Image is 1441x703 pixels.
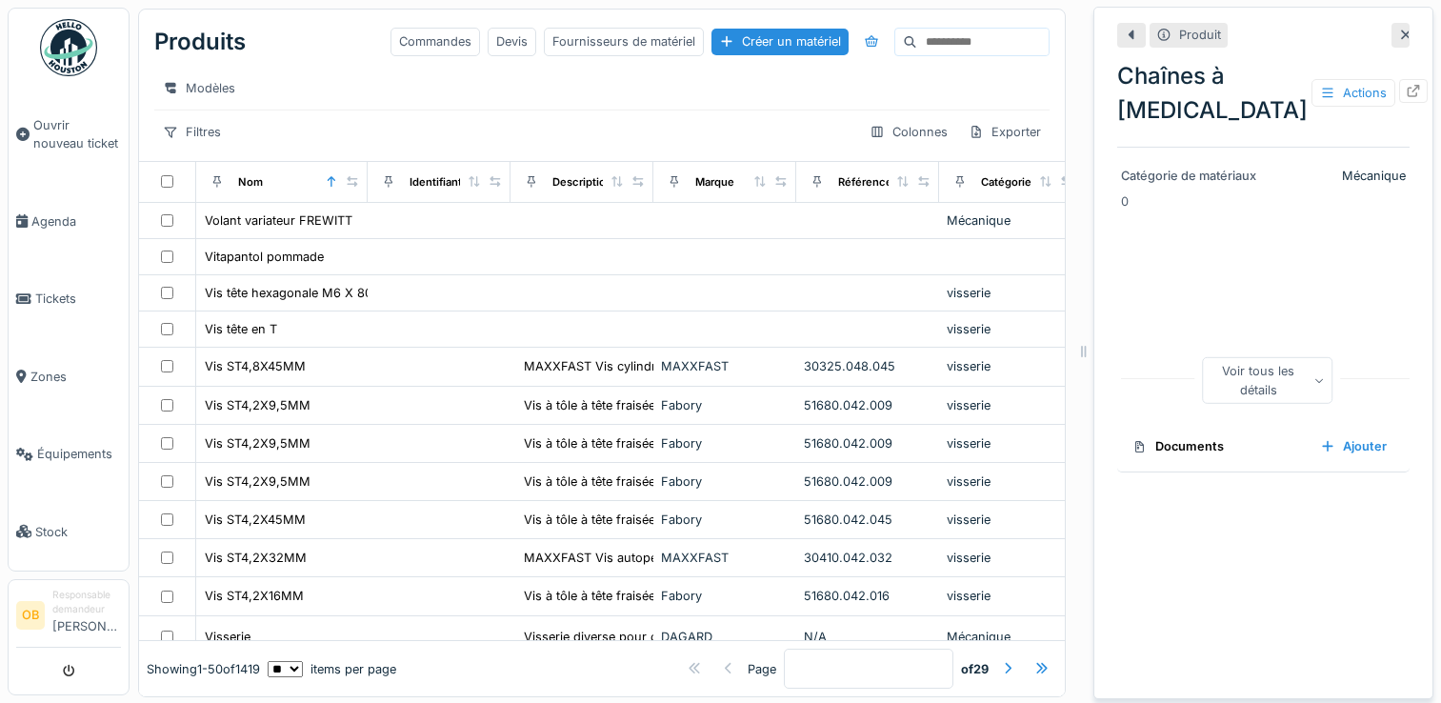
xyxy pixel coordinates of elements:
[9,492,129,570] a: Stock
[37,445,121,463] span: Équipements
[711,29,849,54] div: Créer un matériel
[390,28,480,55] div: Commandes
[947,357,1074,375] div: visserie
[205,511,306,529] div: Vis ST4,2X45MM
[1202,357,1333,403] div: Voir tous les détails
[981,174,1031,191] div: Catégorie
[9,87,129,183] a: Ouvrir nouveau ticket
[961,660,989,678] strong: of 29
[147,660,260,678] div: Showing 1 - 50 of 1419
[804,396,931,414] div: 51680.042.009
[9,338,129,415] a: Zones
[524,511,798,529] div: Vis à tôle à tête fraisée à empreinte cruciform...
[31,212,121,231] span: Agenda
[524,472,798,491] div: Vis à tôle à tête fraisée à empreinte cruciform...
[9,183,129,260] a: Agenda
[410,174,502,191] div: Identifiant interne
[804,357,931,375] div: 30325.048.045
[1132,437,1305,455] div: Documents
[695,174,734,191] div: Marque
[524,628,771,646] div: Visserie diverse pour charnières portes FL
[1179,26,1221,44] div: Produit
[9,415,129,492] a: Équipements
[205,357,306,375] div: Vis ST4,8X45MM
[524,587,798,605] div: Vis à tôle à tête fraisée à empreinte cruciform...
[1312,433,1394,459] div: Ajouter
[16,601,45,630] li: OB
[947,284,1074,302] div: visserie
[205,628,250,646] div: Visserie
[552,174,612,191] div: Description
[238,174,263,191] div: Nom
[205,320,277,338] div: Vis tête en T
[661,472,789,491] div: Fabory
[35,523,121,541] span: Stock
[268,660,396,678] div: items per page
[947,511,1074,529] div: visserie
[33,116,121,152] span: Ouvrir nouveau ticket
[52,588,121,643] li: [PERSON_NAME]
[947,211,1074,230] div: Mécanique
[947,549,1074,567] div: visserie
[488,28,536,55] div: Devis
[748,660,776,678] div: Page
[205,211,352,230] div: Volant variateur FREWITT
[960,118,1050,146] div: Exporter
[804,587,931,605] div: 51680.042.016
[661,511,789,529] div: Fabory
[947,396,1074,414] div: visserie
[9,260,129,337] a: Tickets
[661,434,789,452] div: Fabory
[947,434,1074,452] div: visserie
[804,628,931,646] div: N/A
[661,396,789,414] div: Fabory
[524,434,798,452] div: Vis à tôle à tête fraisée à empreinte cruciform...
[947,628,1074,646] div: Mécanique
[35,290,121,308] span: Tickets
[804,549,931,567] div: 30410.042.032
[205,472,310,491] div: Vis ST4,2X9,5MM
[804,434,931,452] div: 51680.042.009
[1311,79,1395,107] div: Actions
[524,357,830,375] div: MAXXFAST Vis cylindrique cylindrique autoperceu...
[1121,167,1264,185] div: Catégorie de matériaux
[661,549,789,567] div: MAXXFAST
[205,587,304,605] div: Vis ST4,2X16MM
[40,19,97,76] img: Badge_color-CXgf-gQk.svg
[661,587,789,605] div: Fabory
[1125,430,1402,465] summary: DocumentsAjouter
[661,628,789,646] div: DAGARD
[947,472,1074,491] div: visserie
[205,248,324,266] div: Vitapantol pommade
[52,588,121,617] div: Responsable demandeur
[30,368,121,386] span: Zones
[154,118,230,146] div: Filtres
[947,587,1074,605] div: visserie
[16,588,121,648] a: OB Responsable demandeur[PERSON_NAME]
[861,118,956,146] div: Colonnes
[524,396,798,414] div: Vis à tôle à tête fraisée à empreinte cruciform...
[804,511,931,529] div: 51680.042.045
[205,396,310,414] div: Vis ST4,2X9,5MM
[1117,59,1410,128] div: Chaînes à [MEDICAL_DATA]
[838,174,963,191] div: Référence constructeur
[154,74,244,102] div: Modèles
[804,472,931,491] div: 51680.042.009
[947,320,1074,338] div: visserie
[205,434,310,452] div: Vis ST4,2X9,5MM
[1117,148,1410,414] div: 0
[524,549,839,567] div: MAXXFAST Vis autoperceuse tête hexagonale DIN ≈...
[1271,167,1406,185] div: Mécanique
[661,357,789,375] div: MAXXFAST
[544,28,704,55] div: Fournisseurs de matériel
[205,549,307,567] div: Vis ST4,2X32MM
[205,284,372,302] div: Vis tête hexagonale M6 X 80
[154,17,246,67] div: Produits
